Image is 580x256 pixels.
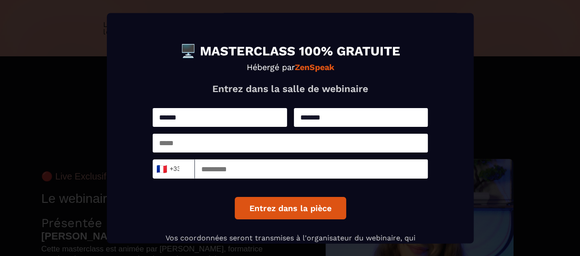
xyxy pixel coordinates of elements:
[294,62,334,72] strong: ZenSpeak
[180,162,187,176] input: Search for option
[153,62,428,72] p: Hébergé par
[158,163,177,175] span: +33
[153,83,428,94] p: Entrez dans la salle de webinaire
[153,45,428,58] h1: 🖥️ MASTERCLASS 100% GRATUITE
[234,197,346,219] button: Entrez dans la pièce
[155,163,167,175] span: 🇫🇷
[153,159,195,179] div: Search for option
